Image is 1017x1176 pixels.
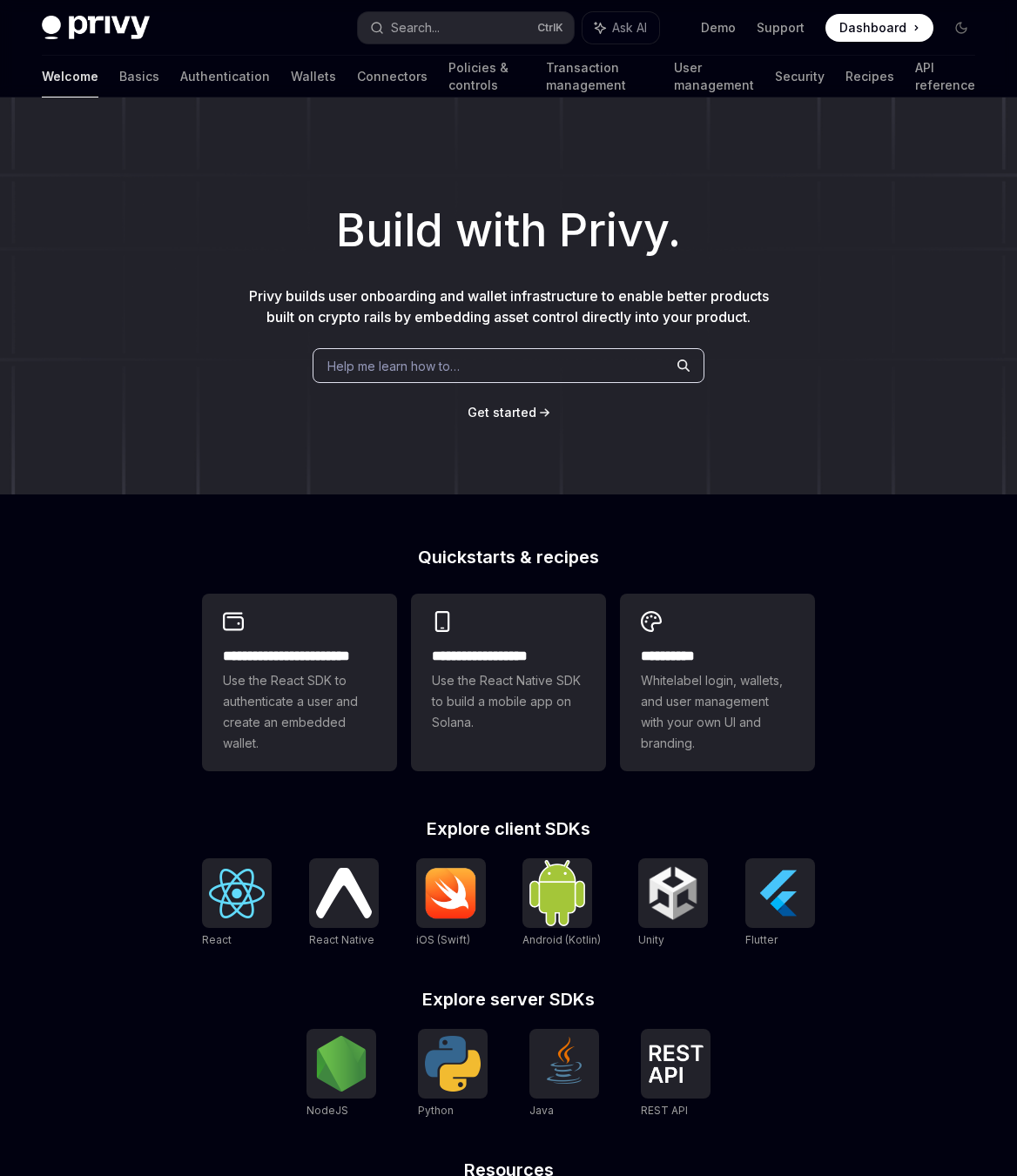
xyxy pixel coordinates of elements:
[223,670,376,754] span: Use the React SDK to authenticate a user and create an embedded wallet.
[638,933,664,946] span: Unity
[202,991,815,1008] h2: Explore server SDKs
[327,357,460,375] span: Help me learn how to…
[529,860,585,925] img: Android (Kotlin)
[641,670,794,754] span: Whitelabel login, wallets, and user management with your own UI and branding.
[202,933,232,946] span: React
[583,12,659,44] button: Ask AI
[648,1045,704,1083] img: REST API
[522,858,601,949] a: Android (Kotlin)Android (Kotlin)
[249,287,769,326] span: Privy builds user onboarding and wallet infrastructure to enable better products built on crypto ...
[645,865,701,921] img: Unity
[411,594,606,771] a: **** **** **** ***Use the React Native SDK to build a mobile app on Solana.
[291,56,336,97] a: Wallets
[839,19,906,37] span: Dashboard
[306,1104,348,1117] span: NodeJS
[416,933,470,946] span: iOS (Swift)
[745,858,815,949] a: FlutterFlutter
[638,858,708,949] a: UnityUnity
[701,19,736,37] a: Demo
[915,56,975,97] a: API reference
[42,16,150,40] img: dark logo
[119,56,159,97] a: Basics
[468,404,536,421] a: Get started
[418,1029,488,1119] a: PythonPython
[425,1036,481,1092] img: Python
[28,197,989,265] h1: Build with Privy.
[468,405,536,420] span: Get started
[674,56,754,97] a: User management
[357,56,428,97] a: Connectors
[641,1029,711,1119] a: REST APIREST API
[845,56,894,97] a: Recipes
[202,820,815,837] h2: Explore client SDKs
[537,21,563,35] span: Ctrl K
[423,867,479,919] img: iOS (Swift)
[306,1029,376,1119] a: NodeJSNodeJS
[775,56,825,97] a: Security
[448,56,525,97] a: Policies & controls
[202,858,272,949] a: ReactReact
[316,868,372,917] img: React Native
[309,933,374,946] span: React Native
[620,594,815,771] a: **** *****Whitelabel login, wallets, and user management with your own UI and branding.
[391,17,440,38] div: Search...
[536,1036,592,1092] img: Java
[757,19,805,37] a: Support
[745,933,778,946] span: Flutter
[752,865,808,921] img: Flutter
[309,858,379,949] a: React NativeReact Native
[313,1036,369,1092] img: NodeJS
[42,56,98,97] a: Welcome
[546,56,653,97] a: Transaction management
[418,1104,454,1117] span: Python
[358,12,575,44] button: Search...CtrlK
[529,1029,599,1119] a: JavaJava
[432,670,585,733] span: Use the React Native SDK to build a mobile app on Solana.
[202,548,815,566] h2: Quickstarts & recipes
[209,869,265,918] img: React
[529,1104,554,1117] span: Java
[825,14,933,42] a: Dashboard
[612,19,647,37] span: Ask AI
[522,933,601,946] span: Android (Kotlin)
[641,1104,688,1117] span: REST API
[180,56,270,97] a: Authentication
[416,858,486,949] a: iOS (Swift)iOS (Swift)
[947,14,975,42] button: Toggle dark mode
